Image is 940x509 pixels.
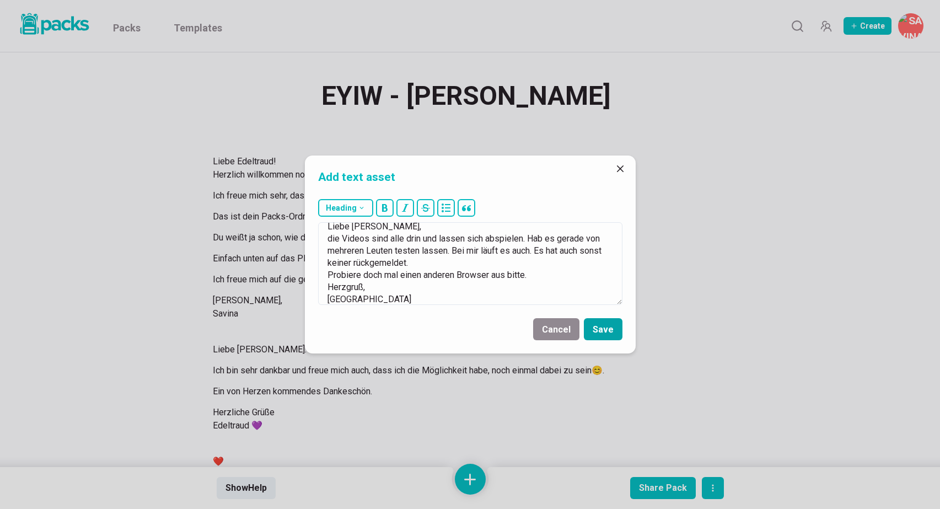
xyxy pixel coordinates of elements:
button: Cancel [533,318,579,340]
button: bullet [437,199,455,217]
button: italic [396,199,414,217]
button: strikethrough [417,199,434,217]
button: Save [584,318,622,340]
button: bold [376,199,394,217]
button: Heading [318,199,373,217]
button: Close [611,160,629,178]
textarea: [DATE] Liebe [PERSON_NAME], die Videos sind alle drin und lassen sich abspielen. Hab es gerade vo... [318,222,622,305]
header: Add text asset [305,156,636,195]
button: block quote [458,199,475,217]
